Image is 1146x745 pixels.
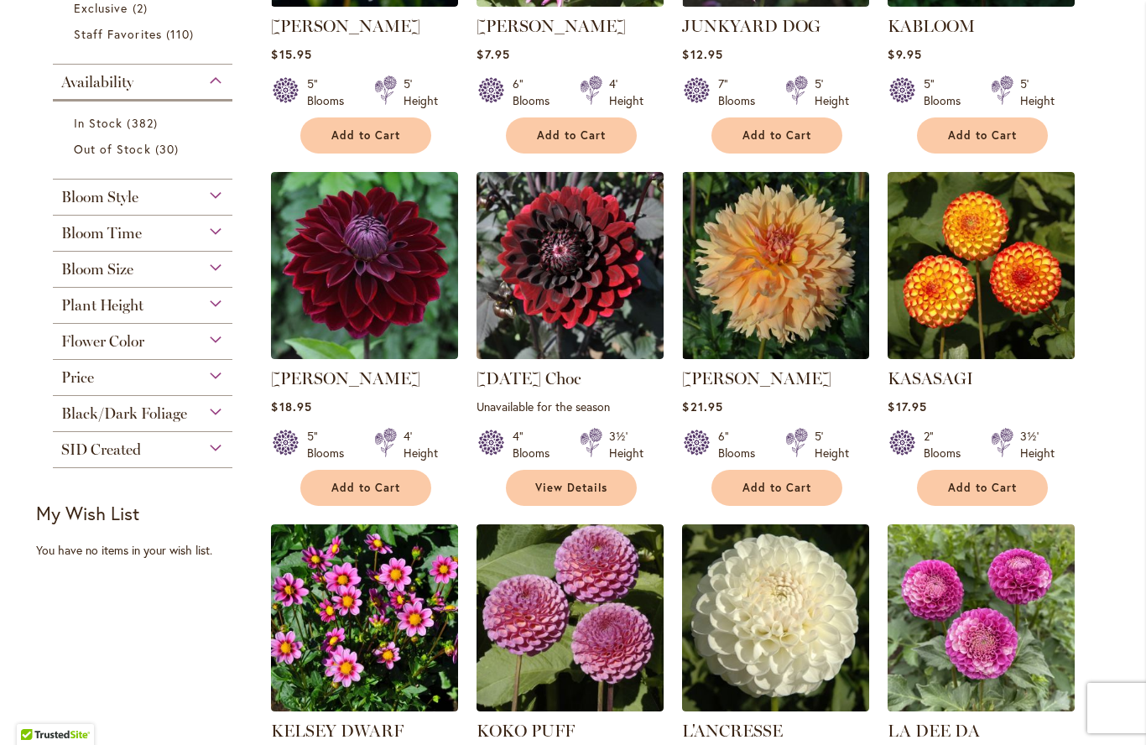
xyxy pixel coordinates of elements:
[300,117,431,154] button: Add to Cart
[271,399,311,414] span: $18.95
[127,114,161,132] span: 382
[682,699,869,715] a: L'ANCRESSE
[477,524,664,711] img: KOKO PUFF
[13,685,60,732] iframe: Launch Accessibility Center
[917,470,1048,506] button: Add to Cart
[61,224,142,242] span: Bloom Time
[74,26,162,42] span: Staff Favorites
[61,73,133,91] span: Availability
[74,115,122,131] span: In Stock
[61,296,143,315] span: Plant Height
[682,172,869,359] img: KARMEL KORN
[888,172,1075,359] img: KASASAGI
[513,76,560,109] div: 6" Blooms
[166,25,198,43] span: 110
[711,470,842,506] button: Add to Cart
[682,399,722,414] span: $21.95
[477,699,664,715] a: KOKO PUFF
[682,346,869,362] a: KARMEL KORN
[742,128,811,143] span: Add to Cart
[682,524,869,711] img: L'ANCRESSE
[271,368,420,388] a: [PERSON_NAME]
[271,346,458,362] a: Kaisha Lea
[888,524,1075,711] img: La Dee Da
[888,346,1075,362] a: KASASAGI
[477,46,509,62] span: $7.95
[477,721,575,741] a: KOKO PUFF
[682,46,722,62] span: $12.95
[36,542,260,559] div: You have no items in your wish list.
[718,428,765,461] div: 6" Blooms
[155,140,183,158] span: 30
[711,117,842,154] button: Add to Cart
[477,346,664,362] a: Karma Choc
[477,368,581,388] a: [DATE] Choc
[609,428,643,461] div: 3½' Height
[61,440,141,459] span: SID Created
[506,117,637,154] button: Add to Cart
[1020,428,1055,461] div: 3½' Height
[477,172,664,359] img: Karma Choc
[948,481,1017,495] span: Add to Cart
[271,172,458,359] img: Kaisha Lea
[888,46,921,62] span: $9.95
[404,76,438,109] div: 5' Height
[300,470,431,506] button: Add to Cart
[477,399,664,414] p: Unavailable for the season
[948,128,1017,143] span: Add to Cart
[682,721,783,741] a: L'ANCRESSE
[682,16,820,36] a: JUNKYARD DOG
[815,428,849,461] div: 5' Height
[61,260,133,279] span: Bloom Size
[307,428,354,461] div: 5" Blooms
[61,188,138,206] span: Bloom Style
[888,368,973,388] a: KASASAGI
[404,428,438,461] div: 4' Height
[815,76,849,109] div: 5' Height
[331,481,400,495] span: Add to Cart
[888,721,980,741] a: LA DEE DA
[924,76,971,109] div: 5" Blooms
[36,501,139,525] strong: My Wish List
[271,524,458,711] img: KELSEY DWARF
[609,76,643,109] div: 4' Height
[682,368,831,388] a: [PERSON_NAME]
[74,25,216,43] a: Staff Favorites
[537,128,606,143] span: Add to Cart
[271,699,458,715] a: KELSEY DWARF
[61,332,144,351] span: Flower Color
[718,76,765,109] div: 7" Blooms
[331,128,400,143] span: Add to Cart
[924,428,971,461] div: 2" Blooms
[477,16,626,36] a: [PERSON_NAME]
[888,699,1075,715] a: La Dee Da
[74,141,151,157] span: Out of Stock
[535,481,607,495] span: View Details
[888,16,975,36] a: KABLOOM
[271,721,404,741] a: KELSEY DWARF
[271,16,420,36] a: [PERSON_NAME]
[271,46,311,62] span: $15.95
[307,76,354,109] div: 5" Blooms
[1020,76,1055,109] div: 5' Height
[506,470,637,506] a: View Details
[742,481,811,495] span: Add to Cart
[513,428,560,461] div: 4" Blooms
[74,140,216,158] a: Out of Stock 30
[888,399,926,414] span: $17.95
[74,114,216,132] a: In Stock 382
[917,117,1048,154] button: Add to Cart
[61,368,94,387] span: Price
[61,404,187,423] span: Black/Dark Foliage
